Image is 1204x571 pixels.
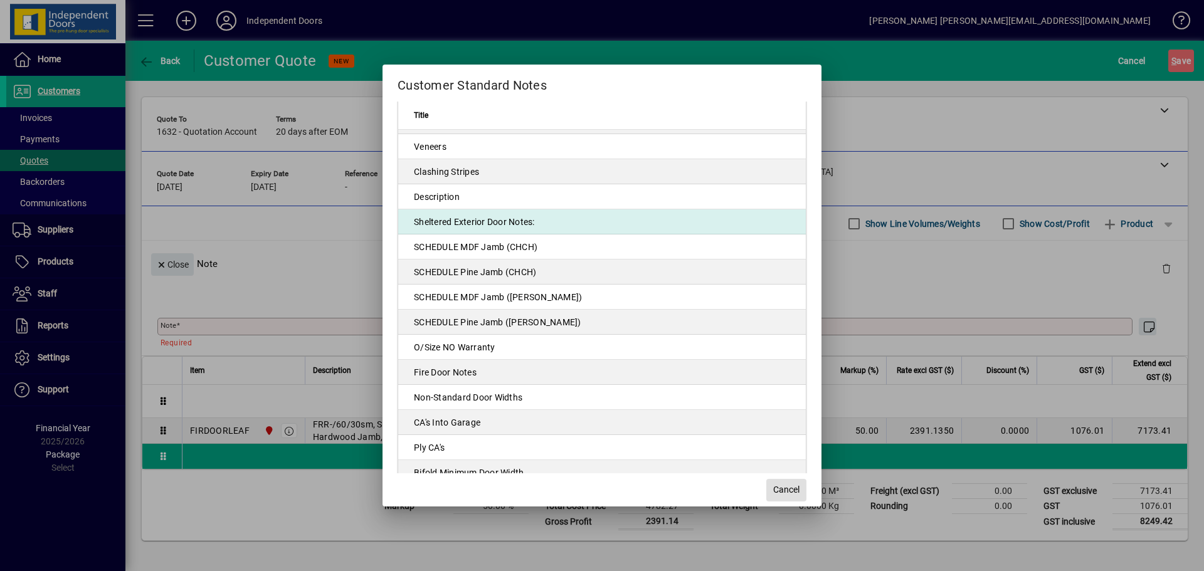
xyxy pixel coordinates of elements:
td: SCHEDULE MDF Jamb (CHCH) [398,234,806,259]
td: Description [398,184,806,209]
td: Non-Standard Door Widths [398,385,806,410]
td: Sheltered Exterior Door Notes: [398,209,806,234]
td: SCHEDULE MDF Jamb ([PERSON_NAME]) [398,285,806,310]
td: SCHEDULE Pine Jamb ([PERSON_NAME]) [398,310,806,335]
span: Title [414,108,428,122]
td: O/Size NO Warranty [398,335,806,360]
span: Cancel [773,483,800,496]
td: SCHEDULE Pine Jamb (CHCH) [398,259,806,285]
h2: Customer Standard Notes [383,65,821,101]
td: Bifold Minimum Door Width [398,460,806,485]
td: Fire Door Notes [398,360,806,385]
td: CA's Into Garage [398,410,806,435]
td: Veneers [398,134,806,159]
td: Clashing Stripes [398,159,806,184]
td: Ply CA's [398,435,806,460]
button: Cancel [766,479,806,501]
